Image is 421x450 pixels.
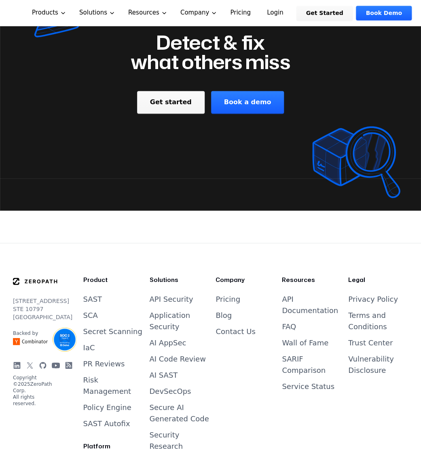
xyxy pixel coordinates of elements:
h3: Legal [348,275,408,284]
a: Book a demo [211,91,284,114]
a: AI AppSec [149,338,186,347]
a: Login [257,6,293,20]
a: Wall of Fame [282,338,328,347]
p: [STREET_ADDRESS] STE 10797 [GEOGRAPHIC_DATA] [13,296,57,321]
a: AI SAST [149,370,178,379]
a: Terms and Conditions [348,311,387,330]
a: Get started [137,91,205,114]
p: Copyright © 2025 ZeroPath Corp. All rights reserved. [13,374,57,406]
a: FAQ [282,322,296,330]
a: Risk Management [83,375,131,395]
p: Backed by [13,330,48,336]
a: Policy Engine [83,403,131,411]
a: Book Demo [356,6,411,20]
a: IaC [83,343,95,351]
h3: Resources [282,275,342,284]
h3: Company [216,275,275,284]
a: SAST [83,294,102,303]
h2: Detect & fix what others miss [131,33,290,71]
a: Security Research [149,430,183,450]
a: Vulnerability Disclosure [348,354,394,374]
a: Service Status [282,382,334,390]
a: SCA [83,311,98,319]
a: API Documentation [282,294,338,314]
h3: Solutions [149,275,209,284]
a: Pricing [216,294,240,303]
a: Blog [216,311,232,319]
a: SAST Autofix [83,419,130,427]
a: PR Reviews [83,359,125,368]
a: Application Security [149,311,190,330]
a: Privacy Policy [348,294,398,303]
img: SOC2 Type II Certified [53,327,77,351]
a: Trust Center [348,338,393,347]
a: AI Code Review [149,354,205,363]
a: Get Started [296,6,353,20]
a: SARIF Comparison [282,354,326,374]
a: Blog RSS Feed [65,361,73,369]
a: Secret Scanning [83,327,142,335]
a: Contact Us [216,327,255,335]
h3: Platform [83,442,143,450]
a: DevSecOps [149,387,191,395]
h3: Product [83,275,143,284]
a: Secure AI Generated Code [149,403,209,423]
a: API Security [149,294,193,303]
